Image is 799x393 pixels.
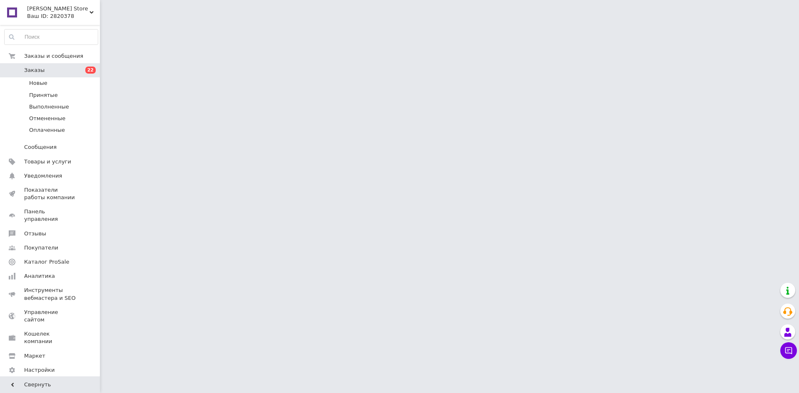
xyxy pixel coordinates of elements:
[24,143,57,151] span: Сообщения
[24,309,77,324] span: Управление сайтом
[24,244,58,252] span: Покупатели
[27,5,89,12] span: Bradbury Store
[29,115,65,122] span: Отмененные
[29,126,65,134] span: Оплаченные
[24,186,77,201] span: Показатели работы компании
[24,287,77,302] span: Инструменты вебмастера и SEO
[24,230,46,237] span: Отзывы
[24,158,71,166] span: Товары и услуги
[24,272,55,280] span: Аналитика
[24,258,69,266] span: Каталог ProSale
[24,67,45,74] span: Заказы
[29,103,69,111] span: Выполненные
[85,67,96,74] span: 22
[24,52,83,60] span: Заказы и сообщения
[780,342,797,359] button: Чат с покупателем
[24,366,55,374] span: Настройки
[27,12,100,20] div: Ваш ID: 2820378
[24,172,62,180] span: Уведомления
[24,208,77,223] span: Панель управления
[24,330,77,345] span: Кошелек компании
[24,352,45,360] span: Маркет
[5,30,98,44] input: Поиск
[29,91,58,99] span: Принятые
[29,79,47,87] span: Новые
